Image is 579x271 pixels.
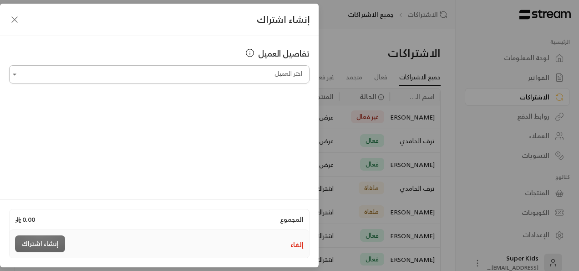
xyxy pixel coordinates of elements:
[290,240,304,249] button: إلغاء
[258,47,310,60] span: تفاصيل العميل
[15,215,35,224] span: 0.00
[9,69,20,80] button: Open
[280,215,304,224] span: المجموع
[257,11,310,27] span: إنشاء اشتراك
